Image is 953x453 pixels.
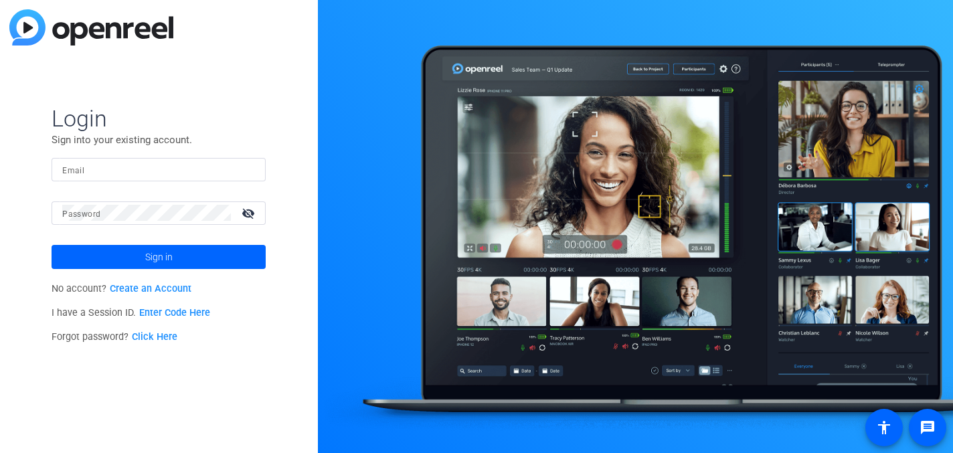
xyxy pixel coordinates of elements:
span: Login [52,104,266,132]
a: Enter Code Here [139,307,210,319]
p: Sign into your existing account. [52,132,266,147]
a: Create an Account [110,283,191,294]
input: Enter Email Address [62,161,255,177]
mat-icon: visibility_off [234,203,266,223]
span: Sign in [145,240,173,274]
mat-icon: message [920,420,936,436]
mat-label: Password [62,209,100,219]
a: Click Here [132,331,177,343]
mat-icon: accessibility [876,420,892,436]
span: I have a Session ID. [52,307,210,319]
span: Forgot password? [52,331,177,343]
span: No account? [52,283,191,294]
mat-label: Email [62,166,84,175]
button: Sign in [52,245,266,269]
img: blue-gradient.svg [9,9,173,46]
